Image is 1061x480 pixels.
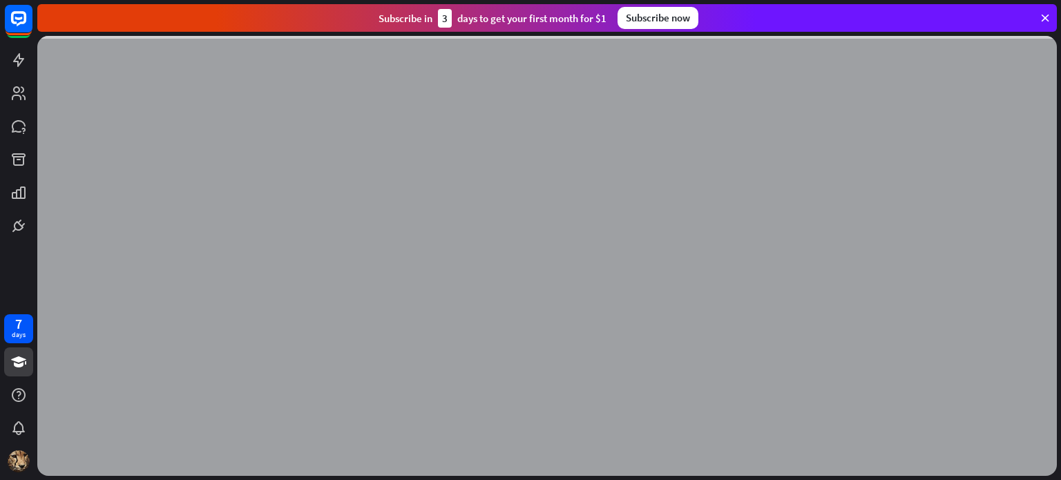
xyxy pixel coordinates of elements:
a: 7 days [4,314,33,343]
div: Subscribe in days to get your first month for $1 [379,9,606,28]
div: 3 [438,9,452,28]
div: 7 [15,318,22,330]
div: days [12,330,26,340]
div: Subscribe now [618,7,698,29]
